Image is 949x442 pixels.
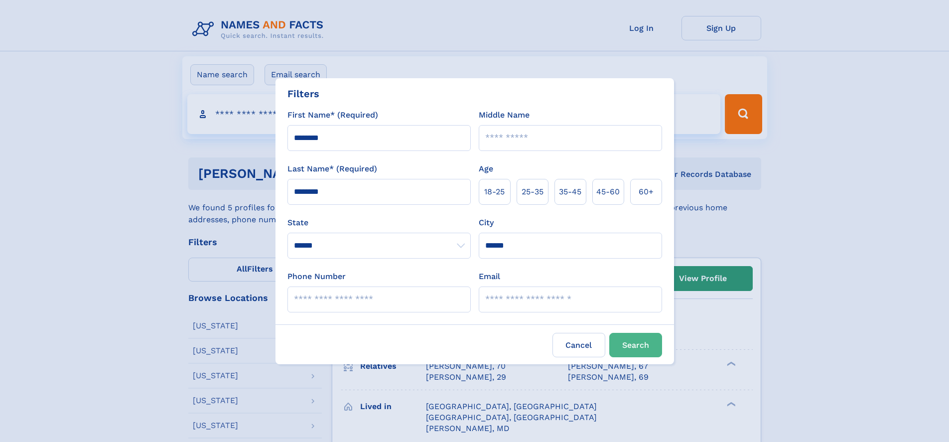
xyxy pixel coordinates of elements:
[479,217,494,229] label: City
[639,186,654,198] span: 60+
[559,186,581,198] span: 35‑45
[479,271,500,283] label: Email
[552,333,605,357] label: Cancel
[287,271,346,283] label: Phone Number
[287,163,377,175] label: Last Name* (Required)
[287,109,378,121] label: First Name* (Required)
[522,186,543,198] span: 25‑35
[484,186,505,198] span: 18‑25
[479,109,530,121] label: Middle Name
[596,186,620,198] span: 45‑60
[479,163,493,175] label: Age
[609,333,662,357] button: Search
[287,217,471,229] label: State
[287,86,319,101] div: Filters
